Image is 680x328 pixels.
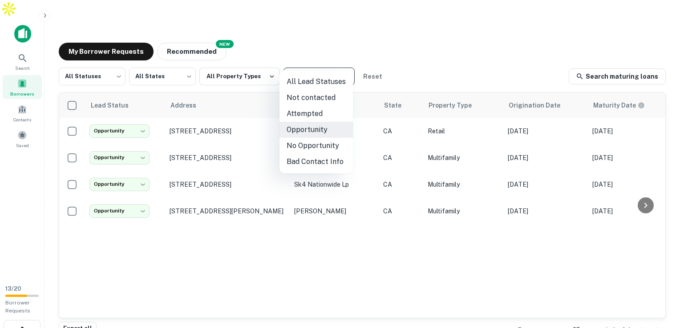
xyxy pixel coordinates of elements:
[279,122,353,138] li: Opportunity
[635,257,680,300] iframe: Chat Widget
[279,90,353,106] li: Not contacted
[279,74,353,90] li: All Lead Statuses
[279,154,353,170] li: Bad Contact Info
[279,106,353,122] li: Attempted
[279,138,353,154] li: No Opportunity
